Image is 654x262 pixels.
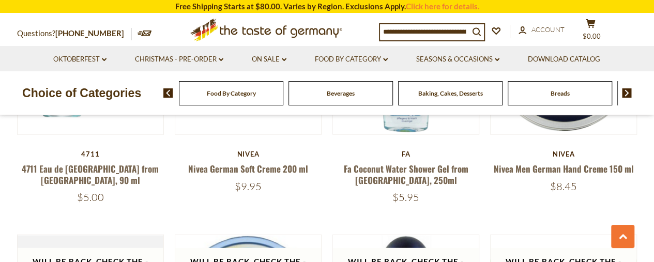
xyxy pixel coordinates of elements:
[188,162,308,175] a: Nivea German Soft Creme 200 ml
[332,150,480,158] div: Fa
[175,150,322,158] div: Nivea
[327,89,355,97] a: Beverages
[207,89,256,97] a: Food By Category
[622,88,632,98] img: next arrow
[315,54,388,65] a: Food By Category
[55,28,124,38] a: [PHONE_NUMBER]
[392,191,419,204] span: $5.95
[519,24,565,36] a: Account
[53,54,107,65] a: Oktoberfest
[551,89,570,97] a: Breads
[252,54,286,65] a: On Sale
[528,54,600,65] a: Download Catalog
[17,150,164,158] div: 4711
[418,89,483,97] a: Baking, Cakes, Desserts
[416,54,499,65] a: Seasons & Occasions
[406,2,479,11] a: Click here for details.
[494,162,634,175] a: Nivea Men German Hand Creme 150 ml
[583,32,601,40] span: $0.00
[163,88,173,98] img: previous arrow
[235,180,262,193] span: $9.95
[22,162,159,186] a: 4711 Eau de [GEOGRAPHIC_DATA] from [GEOGRAPHIC_DATA], 90 ml
[17,27,132,40] p: Questions?
[77,191,104,204] span: $5.00
[575,19,606,44] button: $0.00
[531,25,565,34] span: Account
[344,162,468,186] a: Fa Coconut Water Shower Gel from [GEOGRAPHIC_DATA], 250ml
[135,54,223,65] a: Christmas - PRE-ORDER
[490,150,637,158] div: Nivea
[550,180,577,193] span: $8.45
